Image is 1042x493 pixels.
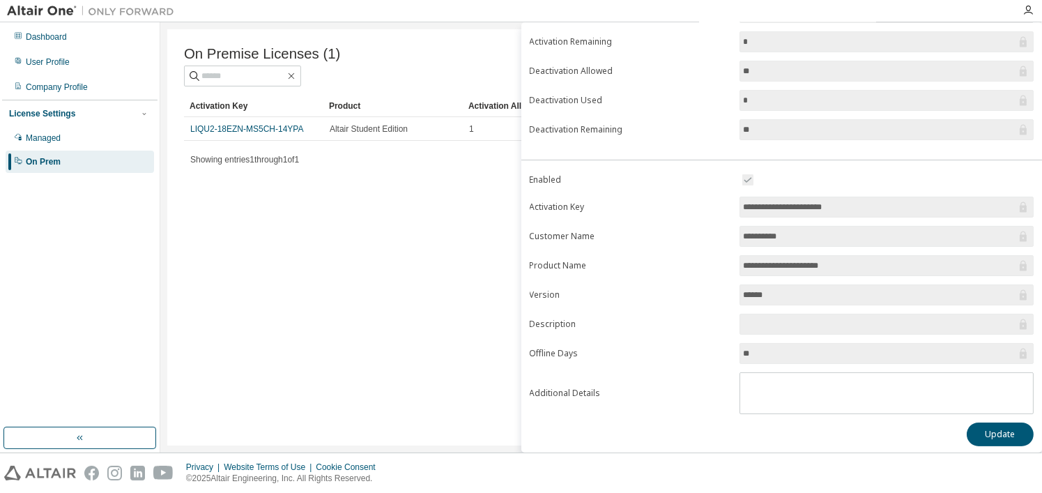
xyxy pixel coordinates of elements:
img: Altair One [7,4,181,18]
label: Version [530,289,731,301]
p: © 2025 Altair Engineering, Inc. All Rights Reserved. [186,473,384,485]
img: altair_logo.svg [4,466,76,480]
div: Activation Allowed [468,95,597,117]
div: Managed [26,132,61,144]
label: Deactivation Allowed [530,66,731,77]
label: Description [530,319,731,330]
img: linkedin.svg [130,466,145,480]
label: Additional Details [530,388,731,399]
label: Enabled [530,174,731,185]
div: Privacy [186,462,224,473]
img: facebook.svg [84,466,99,480]
div: User Profile [26,56,70,68]
div: Activation Key [190,95,318,117]
button: Update [967,423,1034,446]
label: Product Name [530,260,731,271]
span: Showing entries 1 through 1 of 1 [190,155,299,165]
div: License Settings [9,108,75,119]
div: On Prem [26,156,61,167]
div: Website Terms of Use [224,462,316,473]
a: LIQU2-18EZN-MS5CH-14YPA [190,124,304,134]
div: Dashboard [26,31,67,43]
img: instagram.svg [107,466,122,480]
div: Cookie Consent [316,462,383,473]
div: Product [329,95,457,117]
span: Altair Student Edition [330,123,408,135]
span: 1 [469,123,474,135]
label: Deactivation Used [530,95,731,106]
span: On Premise Licenses (1) [184,46,340,62]
label: Activation Remaining [530,36,731,47]
img: youtube.svg [153,466,174,480]
label: Deactivation Remaining [530,124,731,135]
label: Customer Name [530,231,731,242]
label: Offline Days [530,348,731,359]
label: Activation Key [530,202,731,213]
div: Company Profile [26,82,88,93]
